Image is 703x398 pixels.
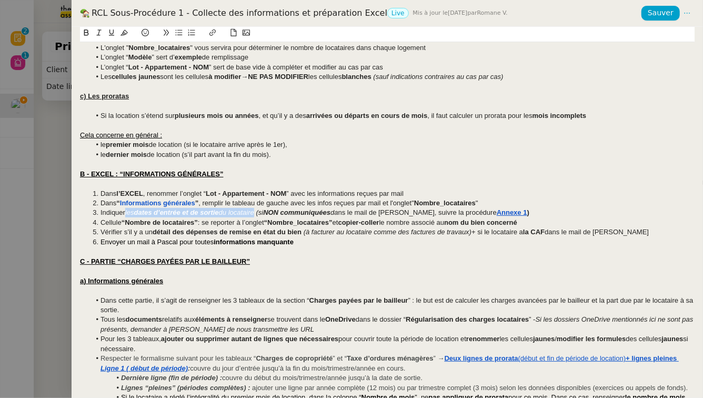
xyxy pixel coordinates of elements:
strong: jaunes [662,335,684,343]
strong: premier mois [106,141,149,148]
strong: Nombre_locataires [414,199,476,207]
strong: cellules jaunes [112,73,160,81]
span: → [241,73,248,81]
span: le nombre associé au [379,218,445,226]
strong: Modèle [128,53,152,61]
u: B - EXCEL : “INFORMATIONS GÉNÉRALES” [80,170,224,178]
strong: “Nombre de locataires” [122,218,198,226]
span: les cellules [500,335,534,343]
span: Pour les 3 tableaux, [101,335,161,343]
em: NON communiquées [263,208,330,216]
em: Dernière ligne (fin de période) : [121,374,222,382]
strong: mois incomplets [533,112,587,120]
span: les cellules [308,73,342,81]
u: c) Les proratas [80,92,129,100]
span: couvre du début du mois/trimestre/année jusqu’à la date de sortie. [222,374,423,382]
button: Sauver [641,6,680,21]
span: Si la location s’étend sur [101,112,175,120]
strong: ajouter ou supprimer autant de lignes que nécessaires [161,335,338,343]
em: Ligne 1 ( début de période) [101,364,188,372]
strong: Deux lignes de prorata [445,354,518,362]
em: da [330,208,338,216]
strong: nom du bien concerné [444,218,517,226]
em: (à facturer au locataire comme des factures de travaux) [304,228,471,236]
span: 🏡, house_with_garden [80,8,89,24]
span: Les [101,73,112,81]
em: Si les dossiers OneDrive mentionnés ici ne sont pas présents, demander à [PERSON_NAME] de nous tr... [101,315,695,333]
div: RCL Sous-Procédure 1 - Collecte des informations et préparation Excel [80,7,641,19]
strong: OneDrive [325,315,356,323]
span: Envoyer un mail à Pascal pour toutes [101,238,214,246]
span: , et qu’il y a des [259,112,306,120]
strong: Lot - Appartement - NOM [206,190,286,197]
strong: copier-coller [338,218,379,226]
span: Vérifier s’il y a un [101,228,153,236]
strong: Lot - Appartement - NOM [128,63,209,71]
strong: Informations générales [120,199,195,207]
em: dates d’entrée et de sortie [134,208,219,216]
strong: modifier les formules [557,335,626,343]
strong: Charges de copropriété [256,354,333,362]
u: C - PARTIE “CHARGES PAYÉES PAR LE BAILLEUR” [80,257,250,265]
span: [DATE] Romane V. [413,7,508,19]
strong: + lignes pleines [626,354,677,362]
strong: la CAF [523,228,545,236]
a: Deux lignes de prorata(début et fin de période de location)+ lignes pleines [445,354,679,362]
u: a) Informations générales [80,277,163,285]
nz-tag: Live [387,8,409,18]
strong: documents [126,315,162,323]
span: Cellule [101,218,122,226]
strong: exemple [175,53,202,61]
a: Annexe 1 [497,208,527,216]
span: ” sert d’ [152,53,175,61]
span: L’onglet “ [101,63,128,71]
strong: informations manquante [214,238,294,246]
strong: plusieurs mois ou années [175,112,259,120]
strong: l’EXCEL [116,190,143,197]
strong: Nombre_locataires [128,44,190,52]
strong: dernier mois [106,151,147,158]
strong: ” [195,199,199,207]
span: dans le dossier “ [356,315,406,323]
strong: NE PAS MODIFIER [248,73,308,81]
span: , remplir le tableau de gauche avec les infos reçues par mail et l'onglet [198,199,411,207]
span: couvre du jour d’entrée jusqu’à la fin du mois/trimestre/année en cours. [190,364,405,372]
span: Respecter le formalisme suivant pour les tableaux “ [101,354,256,362]
span: si nécessaire. [101,335,690,352]
span: Dans cette partie, il s’agit de renseigner les 3 tableaux de la section “ [101,296,309,304]
span: ” et “ [333,354,347,362]
strong: Taxe d’ordures ménagères [347,354,434,362]
strong: détail des dépenses de remise en état du bien [153,228,302,236]
span: de remplissage [202,53,248,61]
span: le [101,141,106,148]
em: : [188,364,190,372]
span: sont les cellules [160,73,208,81]
span: par [467,9,477,16]
span: de location (s’il part avant la fin du mois). [147,151,271,158]
span: ” avec les informations reçues par mail [286,190,404,197]
em: du locataire (si [219,208,264,216]
span: ” sert de base vide à compléter et modifier au cas par cas [209,63,383,71]
strong: éléments à renseigner [195,315,267,323]
span: dans le mail de [PERSON_NAME] [545,228,649,236]
span: ” - [529,315,535,323]
span: / [555,335,557,343]
span: L’onglet “ [101,53,128,61]
em: les [125,208,134,216]
strong: blanches [342,73,371,81]
strong: ) [527,208,529,216]
u: Cela concerne en général : [80,131,162,139]
span: ” : le but est de calculer les charges avancées par le bailleur et la part due par le locataire à... [101,296,695,314]
span: , il faut calculer un prorata pour les [427,112,532,120]
em: Lignes “pleines” (périodes complètes) : [121,384,250,392]
strong: arrivées ou départs en cours de mois [306,112,427,120]
span: ns le mail de [PERSON_NAME], suivre la procédure [338,208,497,216]
span: relatifs aux [162,315,195,323]
span: le [101,151,106,158]
span: Mis à jour le [413,9,448,16]
li: L'onglet " " vous servira pour déterminer le nombre de locataires dans chaque logement [91,43,695,53]
span: Dans [101,199,116,207]
strong: “Nombre_locataires” [264,218,333,226]
strong: Charges payées par le bailleur [309,296,408,304]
